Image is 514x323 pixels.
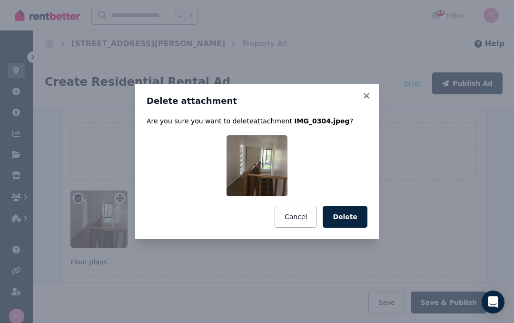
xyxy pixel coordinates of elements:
div: Open Intercom Messenger [482,291,504,313]
h3: Delete attachment [147,95,367,107]
button: Cancel [275,206,317,228]
p: Are you sure you want to delete attachment ? [147,116,367,126]
img: IMG_0304.jpeg [227,135,287,196]
span: IMG_0304.jpeg [294,117,349,125]
button: Delete [323,206,367,228]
